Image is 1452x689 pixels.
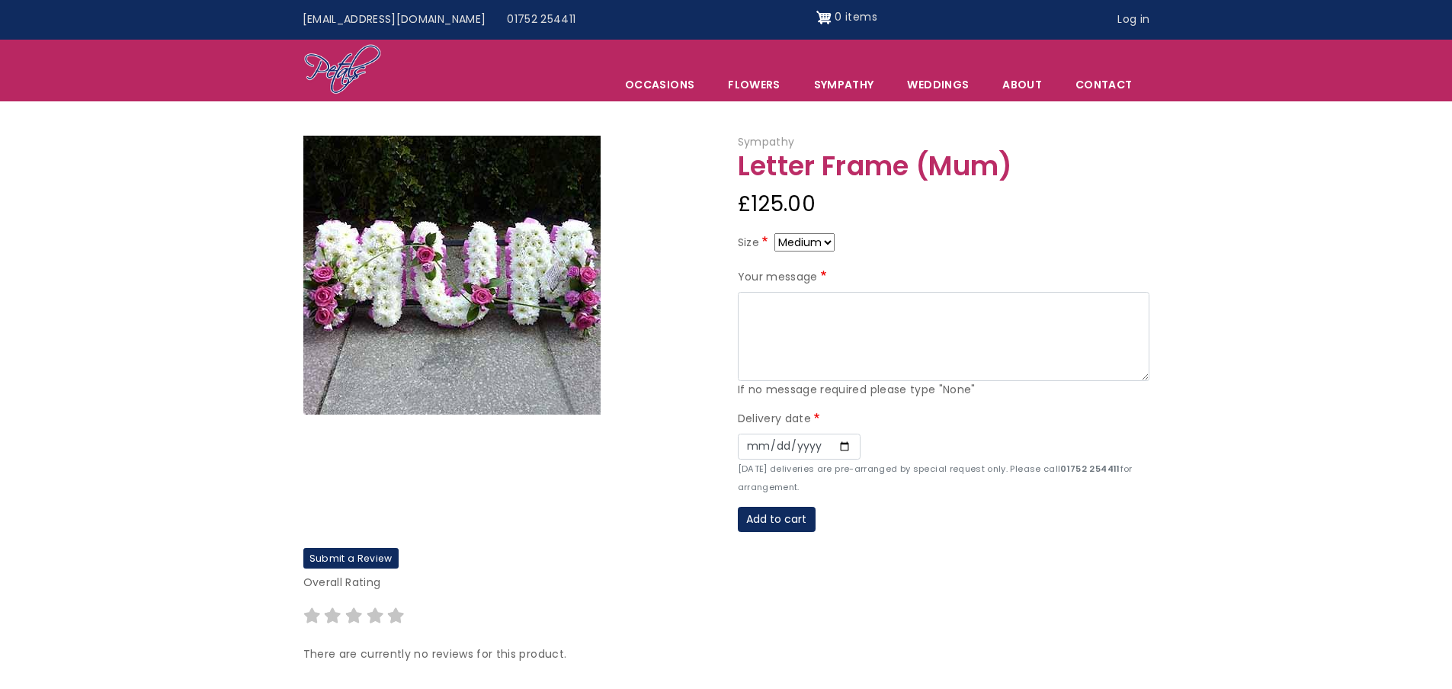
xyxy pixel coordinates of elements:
[738,152,1149,181] h1: Letter Frame (Mum)
[738,507,816,533] button: Add to cart
[891,69,985,101] span: Weddings
[303,548,399,569] label: Submit a Review
[738,234,771,252] label: Size
[738,134,795,149] span: Sympathy
[303,43,382,97] img: Home
[292,5,497,34] a: [EMAIL_ADDRESS][DOMAIN_NAME]
[1059,69,1148,101] a: Contact
[1060,463,1120,475] strong: 01752 254411
[712,69,796,101] a: Flowers
[738,186,1149,223] div: £125.00
[738,410,823,428] label: Delivery date
[816,5,832,30] img: Shopping cart
[798,69,890,101] a: Sympathy
[303,574,1149,592] p: Overall Rating
[816,5,877,30] a: Shopping cart 0 items
[986,69,1058,101] a: About
[835,9,877,24] span: 0 items
[303,646,1149,664] p: There are currently no reviews for this product.
[738,268,830,287] label: Your message
[496,5,586,34] a: 01752 254411
[738,463,1133,493] small: [DATE] deliveries are pre-arranged by special request only. Please call for arrangement.
[609,69,710,101] span: Occasions
[738,381,1149,399] div: If no message required please type "None"
[1107,5,1160,34] a: Log in
[303,136,601,415] img: Letter Frame (Mum)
